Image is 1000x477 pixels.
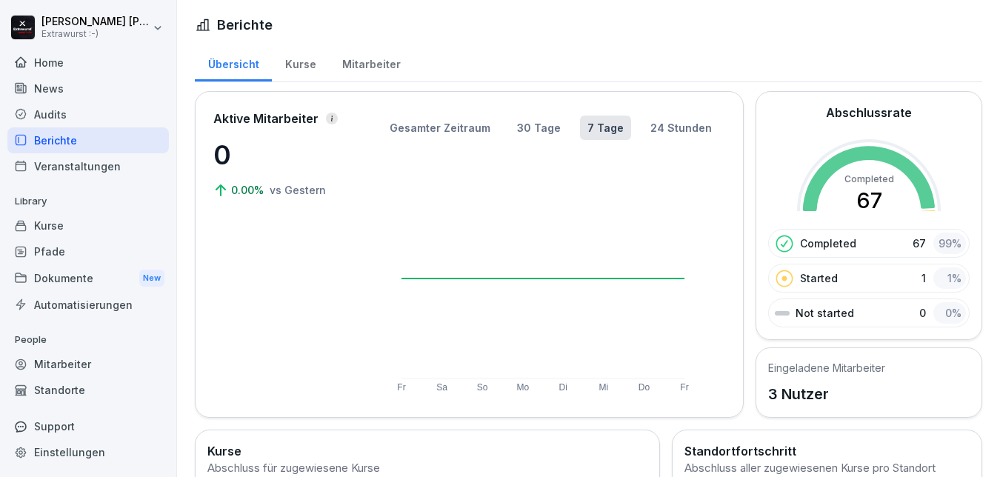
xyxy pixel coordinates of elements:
text: Mi [599,382,609,393]
button: 7 Tage [580,116,631,140]
p: People [7,328,169,352]
text: Fr [680,382,688,393]
a: Veranstaltungen [7,153,169,179]
a: Pfade [7,238,169,264]
div: New [139,270,164,287]
a: News [7,76,169,101]
h2: Kurse [207,442,647,460]
div: Abschluss aller zugewiesenen Kurse pro Standort [684,460,970,477]
h2: Standortfortschritt [684,442,970,460]
button: 30 Tage [510,116,568,140]
p: 0.00% [231,182,267,198]
div: 1 % [933,267,966,289]
a: Standorte [7,377,169,403]
text: Fr [397,382,405,393]
p: 67 [913,236,926,251]
div: Dokumente [7,264,169,292]
text: So [477,382,488,393]
a: Mitarbeiter [7,351,169,377]
a: Mitarbeiter [329,44,413,81]
p: [PERSON_NAME] [PERSON_NAME] [41,16,150,28]
p: Extrawurst :-) [41,29,150,39]
a: Berichte [7,127,169,153]
p: Completed [800,236,856,251]
h5: Eingeladene Mitarbeiter [768,360,885,376]
a: Kurse [7,213,169,238]
a: Audits [7,101,169,127]
text: Di [559,382,567,393]
p: 0 [213,135,361,175]
div: Abschluss für zugewiesene Kurse [207,460,647,477]
a: Home [7,50,169,76]
a: Einstellungen [7,439,169,465]
p: Not started [796,305,854,321]
p: vs Gestern [270,182,326,198]
a: Übersicht [195,44,272,81]
text: Do [639,382,650,393]
p: Started [800,270,838,286]
h1: Berichte [217,15,273,35]
p: Library [7,190,169,213]
h2: Abschlussrate [826,104,912,121]
text: Sa [436,382,447,393]
p: Aktive Mitarbeiter [213,110,319,127]
text: Mo [516,382,529,393]
a: DokumenteNew [7,264,169,292]
a: Automatisierungen [7,292,169,318]
button: Gesamter Zeitraum [382,116,498,140]
p: 0 [919,305,926,321]
p: 3 Nutzer [768,383,885,405]
a: Kurse [272,44,329,81]
button: 24 Stunden [643,116,719,140]
div: Support [7,413,169,439]
p: 1 [921,270,926,286]
div: 99 % [933,233,966,254]
div: 0 % [933,302,966,324]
